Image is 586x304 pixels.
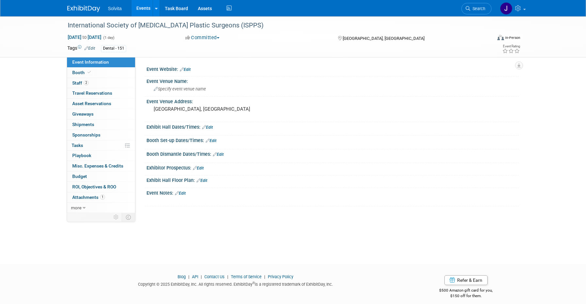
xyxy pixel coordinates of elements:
[72,153,91,158] span: Playbook
[213,152,224,157] a: Edit
[67,120,135,130] a: Shipments
[146,163,519,171] div: Exhibitor Prospectus:
[343,36,424,41] span: [GEOGRAPHIC_DATA], [GEOGRAPHIC_DATA]
[67,130,135,140] a: Sponsorships
[71,205,81,210] span: more
[146,175,519,184] div: Exhibit Hall Floor Plan:
[67,171,135,182] a: Budget
[154,106,294,112] pre: [GEOGRAPHIC_DATA], [GEOGRAPHIC_DATA]
[108,6,122,11] span: Solvita
[72,90,112,96] span: Travel Reservations
[183,34,222,41] button: Committed
[231,274,262,279] a: Terms of Service
[72,195,105,200] span: Attachments
[204,274,225,279] a: Contact Us
[67,161,135,171] a: Misc. Expenses & Credits
[84,46,95,51] a: Edit
[67,57,135,67] a: Event Information
[67,99,135,109] a: Asset Reservations
[146,149,519,158] div: Booth Dismantle Dates/Times:
[453,34,520,44] div: Event Format
[88,71,91,74] i: Booth reservation complete
[461,3,491,14] a: Search
[444,275,488,285] a: Refer & Earn
[146,188,519,197] div: Event Notes:
[72,143,83,148] span: Tasks
[67,151,135,161] a: Playbook
[202,125,213,130] a: Edit
[197,178,207,183] a: Edit
[111,213,122,221] td: Personalize Event Tab Strip
[193,166,204,170] a: Edit
[81,35,88,40] span: to
[72,122,94,127] span: Shipments
[67,192,135,202] a: Attachments1
[146,122,519,131] div: Exhibit Hall Dates/Times:
[505,35,520,40] div: In-Person
[146,76,519,85] div: Event Venue Name:
[67,109,135,119] a: Giveaways
[67,140,135,151] a: Tasks
[146,97,519,105] div: Event Venue Address:
[413,283,519,298] div: $500 Amazon gift card for you,
[226,274,230,279] span: |
[175,191,186,196] a: Edit
[72,174,87,179] span: Budget
[180,67,191,72] a: Edit
[67,182,135,192] a: ROI, Objectives & ROO
[154,87,206,91] span: Specify event venue name
[497,35,504,40] img: Format-Inperson.png
[72,80,89,86] span: Staff
[72,59,109,65] span: Event Information
[199,274,203,279] span: |
[72,111,94,117] span: Giveaways
[65,20,482,31] div: International Society of [MEDICAL_DATA] Plastic Surgeons (ISPPS)
[413,293,519,299] div: $150 off for them.
[72,163,123,168] span: Misc. Expenses & Credits
[101,45,126,52] div: Dental - 151
[67,6,100,12] img: ExhibitDay
[500,2,512,15] img: Josh Richardson
[67,78,135,88] a: Staff2
[263,274,267,279] span: |
[103,36,114,40] span: (1 day)
[67,34,102,40] span: [DATE] [DATE]
[67,203,135,213] a: more
[178,274,186,279] a: Blog
[268,274,293,279] a: Privacy Policy
[67,88,135,98] a: Travel Reservations
[187,274,191,279] span: |
[72,184,116,189] span: ROI, Objectives & ROO
[72,132,100,137] span: Sponsorships
[67,280,404,287] div: Copyright © 2025 ExhibitDay, Inc. All rights reserved. ExhibitDay is a registered trademark of Ex...
[502,45,520,48] div: Event Rating
[252,281,255,285] sup: ®
[72,70,92,75] span: Booth
[470,6,485,11] span: Search
[146,64,519,73] div: Event Website:
[100,195,105,200] span: 1
[146,136,519,144] div: Booth Set-up Dates/Times:
[67,68,135,78] a: Booth
[67,45,95,52] td: Tags
[84,80,89,85] span: 2
[72,101,111,106] span: Asset Reservations
[206,138,216,143] a: Edit
[122,213,135,221] td: Toggle Event Tabs
[192,274,198,279] a: API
